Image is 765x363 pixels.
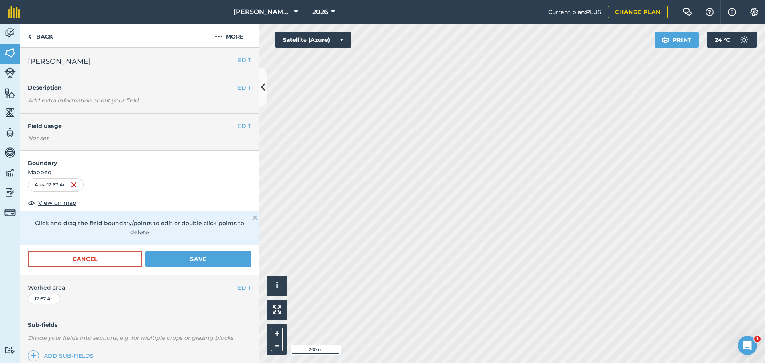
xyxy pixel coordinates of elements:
[238,83,251,92] button: EDIT
[662,35,669,45] img: svg+xml;base64,PHN2ZyB4bWxucz0iaHR0cDovL3d3dy53My5vcmcvMjAwMC9zdmciIHdpZHRoPSIxOSIgaGVpZ2h0PSIyNC...
[28,56,91,67] span: [PERSON_NAME]
[20,168,259,177] span: Mapped
[28,134,251,142] div: Not set
[253,213,257,222] img: svg+xml;base64,PHN2ZyB4bWxucz0iaHR0cDovL3d3dy53My5vcmcvMjAwMC9zdmciIHdpZHRoPSIyMiIgaGVpZ2h0PSIzMC...
[754,336,761,342] span: 1
[707,32,757,48] button: 24 °C
[715,32,730,48] span: 24 ° C
[28,219,251,237] p: Click and drag the field boundary/points to edit or double click points to delete
[233,7,291,17] span: [PERSON_NAME] Family Farms
[548,8,601,16] span: Current plan : PLUS
[28,97,139,104] em: Add extra information about your field
[31,351,36,361] img: svg+xml;base64,PHN2ZyB4bWxucz0iaHR0cDovL3d3dy53My5vcmcvMjAwMC9zdmciIHdpZHRoPSIxNCIgaGVpZ2h0PSIyNC...
[683,8,692,16] img: Two speech bubbles overlapping with the left bubble in the forefront
[275,32,351,48] button: Satellite (Azure)
[4,186,16,198] img: svg+xml;base64,PD94bWwgdmVyc2lvbj0iMS4wIiBlbmNvZGluZz0idXRmLTgiPz4KPCEtLSBHZW5lcmF0b3I6IEFkb2JlIE...
[267,276,287,296] button: i
[4,67,16,78] img: svg+xml;base64,PD94bWwgdmVyc2lvbj0iMS4wIiBlbmNvZGluZz0idXRmLTgiPz4KPCEtLSBHZW5lcmF0b3I6IEFkb2JlIE...
[28,198,35,208] img: svg+xml;base64,PHN2ZyB4bWxucz0iaHR0cDovL3d3dy53My5vcmcvMjAwMC9zdmciIHdpZHRoPSIxOCIgaGVpZ2h0PSIyNC...
[736,32,752,48] img: svg+xml;base64,PD94bWwgdmVyc2lvbj0iMS4wIiBlbmNvZGluZz0idXRmLTgiPz4KPCEtLSBHZW5lcmF0b3I6IEFkb2JlIE...
[28,350,97,361] a: Add sub-fields
[8,6,20,18] img: fieldmargin Logo
[28,251,142,267] button: Cancel
[4,87,16,99] img: svg+xml;base64,PHN2ZyB4bWxucz0iaHR0cDovL3d3dy53My5vcmcvMjAwMC9zdmciIHdpZHRoPSI1NiIgaGVpZ2h0PSI2MC...
[20,24,61,47] a: Back
[4,207,16,218] img: svg+xml;base64,PD94bWwgdmVyc2lvbj0iMS4wIiBlbmNvZGluZz0idXRmLTgiPz4KPCEtLSBHZW5lcmF0b3I6IEFkb2JlIE...
[199,24,259,47] button: More
[20,320,259,329] h4: Sub-fields
[4,47,16,59] img: svg+xml;base64,PHN2ZyB4bWxucz0iaHR0cDovL3d3dy53My5vcmcvMjAwMC9zdmciIHdpZHRoPSI1NiIgaGVpZ2h0PSI2MC...
[4,127,16,139] img: svg+xml;base64,PD94bWwgdmVyc2lvbj0iMS4wIiBlbmNvZGluZz0idXRmLTgiPz4KPCEtLSBHZW5lcmF0b3I6IEFkb2JlIE...
[271,339,283,351] button: –
[215,32,223,41] img: svg+xml;base64,PHN2ZyB4bWxucz0iaHR0cDovL3d3dy53My5vcmcvMjAwMC9zdmciIHdpZHRoPSIyMCIgaGVpZ2h0PSIyNC...
[4,107,16,119] img: svg+xml;base64,PHN2ZyB4bWxucz0iaHR0cDovL3d3dy53My5vcmcvMjAwMC9zdmciIHdpZHRoPSI1NiIgaGVpZ2h0PSI2MC...
[238,122,251,130] button: EDIT
[655,32,699,48] button: Print
[728,7,736,17] img: svg+xml;base64,PHN2ZyB4bWxucz0iaHR0cDovL3d3dy53My5vcmcvMjAwMC9zdmciIHdpZHRoPSIxNyIgaGVpZ2h0PSIxNy...
[28,198,76,208] button: View on map
[28,178,84,192] div: Area : 12.67 Ac
[238,56,251,65] button: EDIT
[28,334,233,341] em: Divide your fields into sections, e.g. for multiple crops or grazing blocks
[276,281,278,290] span: i
[238,283,251,292] button: EDIT
[28,32,31,41] img: svg+xml;base64,PHN2ZyB4bWxucz0iaHR0cDovL3d3dy53My5vcmcvMjAwMC9zdmciIHdpZHRoPSI5IiBoZWlnaHQ9IjI0Ii...
[28,122,238,130] h4: Field usage
[4,147,16,159] img: svg+xml;base64,PD94bWwgdmVyc2lvbj0iMS4wIiBlbmNvZGluZz0idXRmLTgiPz4KPCEtLSBHZW5lcmF0b3I6IEFkb2JlIE...
[71,180,77,190] img: svg+xml;base64,PHN2ZyB4bWxucz0iaHR0cDovL3d3dy53My5vcmcvMjAwMC9zdmciIHdpZHRoPSIxNiIgaGVpZ2h0PSIyNC...
[749,8,759,16] img: A cog icon
[738,336,757,355] iframe: Intercom live chat
[271,328,283,339] button: +
[273,305,281,314] img: Four arrows, one pointing top left, one top right, one bottom right and the last bottom left
[4,167,16,179] img: svg+xml;base64,PD94bWwgdmVyc2lvbj0iMS4wIiBlbmNvZGluZz0idXRmLTgiPz4KPCEtLSBHZW5lcmF0b3I6IEFkb2JlIE...
[20,151,259,167] h4: Boundary
[4,347,16,354] img: svg+xml;base64,PD94bWwgdmVyc2lvbj0iMS4wIiBlbmNvZGluZz0idXRmLTgiPz4KPCEtLSBHZW5lcmF0b3I6IEFkb2JlIE...
[312,7,328,17] span: 2026
[28,283,251,292] span: Worked area
[4,27,16,39] img: svg+xml;base64,PD94bWwgdmVyc2lvbj0iMS4wIiBlbmNvZGluZz0idXRmLTgiPz4KPCEtLSBHZW5lcmF0b3I6IEFkb2JlIE...
[145,251,251,267] button: Save
[38,198,76,207] span: View on map
[28,294,60,304] div: 12.67 Ac
[608,6,668,18] a: Change plan
[28,83,251,92] h4: Description
[705,8,714,16] img: A question mark icon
